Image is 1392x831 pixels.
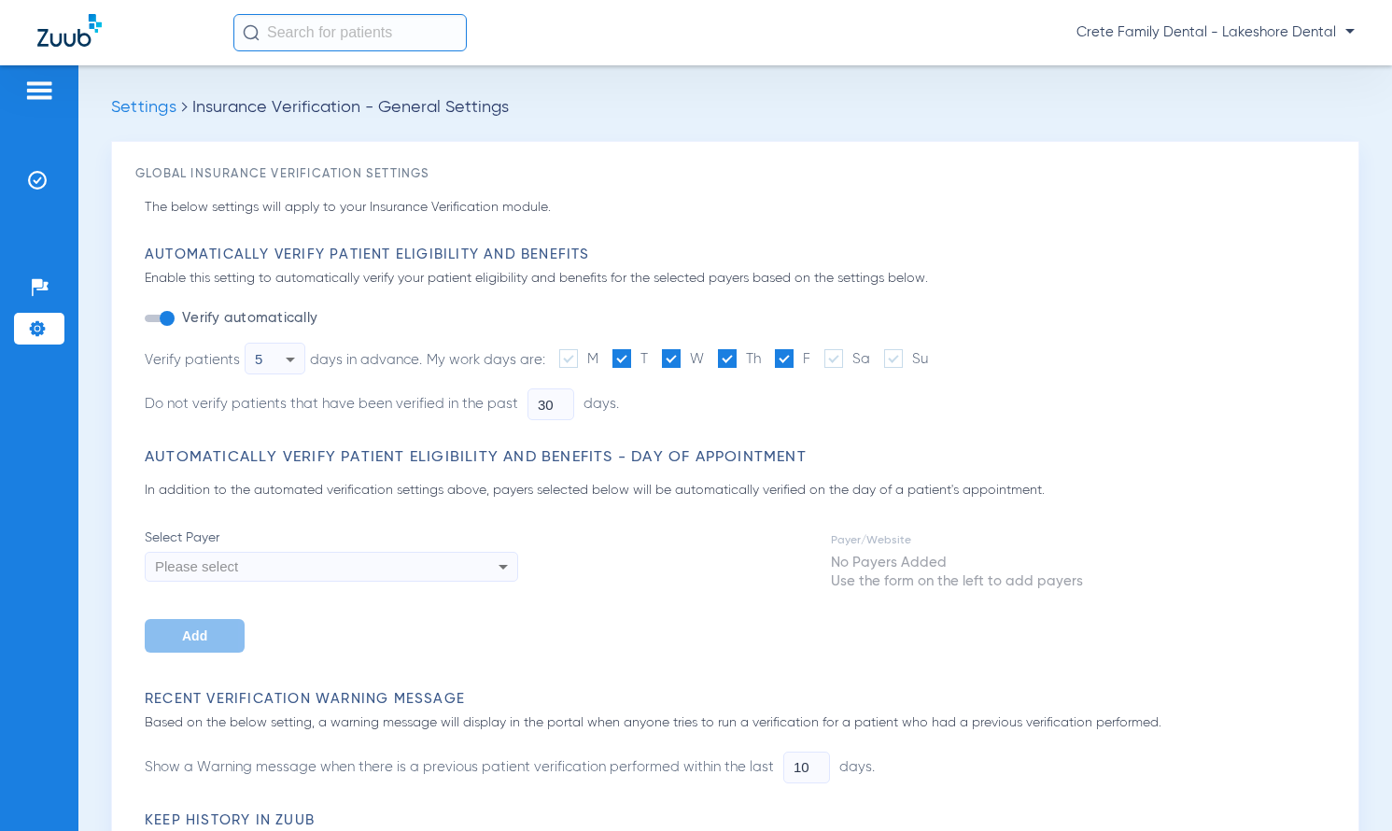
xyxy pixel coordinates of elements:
span: Select Payer [145,528,518,547]
h3: Automatically Verify Patient Eligibility and Benefits [145,246,1335,264]
label: F [775,349,810,370]
p: The below settings will apply to your Insurance Verification module. [145,198,1335,218]
h3: Keep History in Zuub [145,811,1335,830]
h3: Automatically Verify Patient Eligibility and Benefits - Day of Appointment [145,448,1335,467]
td: No Payers Added Use the form on the left to add payers [830,553,1084,592]
h3: Global Insurance Verification Settings [135,165,1335,184]
img: hamburger-icon [24,79,54,102]
div: Verify patients days in advance. [145,343,422,374]
td: Payer/Website [830,530,1084,551]
img: Zuub Logo [37,14,102,47]
li: Show a Warning message when there is a previous patient verification performed within the last days. [145,752,875,783]
span: My work days are: [427,353,545,367]
label: Verify automatically [178,309,317,328]
li: Do not verify patients that have been verified in the past days. [145,388,923,420]
label: Sa [824,349,870,370]
p: Enable this setting to automatically verify your patient eligibility and benefits for the selecte... [145,269,1335,289]
span: Settings [111,99,176,116]
span: 5 [255,351,262,367]
p: Based on the below setting, a warning message will display in the portal when anyone tries to run... [145,713,1335,733]
label: Su [884,349,928,370]
span: Please select [155,558,238,574]
label: Th [718,349,761,370]
label: T [612,349,648,370]
p: In addition to the automated verification settings above, payers selected below will be automatic... [145,481,1335,500]
span: Add [182,628,207,643]
img: Search Icon [243,24,260,41]
span: Crete Family Dental - Lakeshore Dental [1076,23,1355,42]
label: M [559,349,598,370]
span: Insurance Verification - General Settings [192,99,509,116]
h3: Recent Verification Warning Message [145,690,1335,709]
input: Search for patients [233,14,467,51]
button: Add [145,619,245,653]
label: W [662,349,704,370]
